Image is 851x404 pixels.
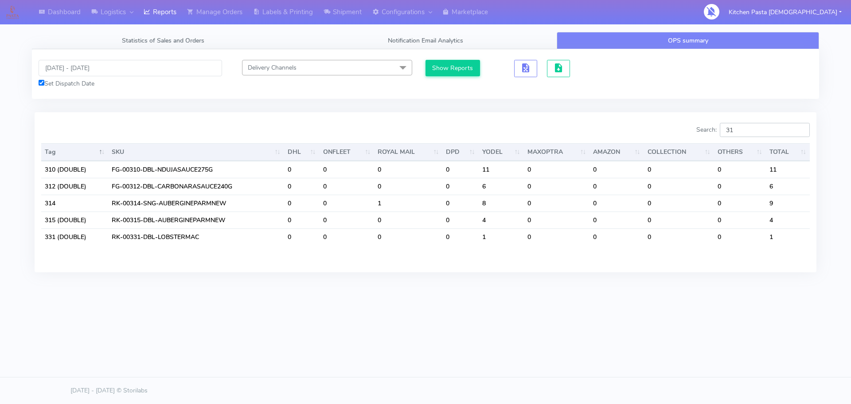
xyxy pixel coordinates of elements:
[479,228,524,245] td: 1
[524,195,590,212] td: 0
[284,161,320,178] td: 0
[696,123,810,137] label: Search:
[714,195,766,212] td: 0
[284,228,320,245] td: 0
[644,161,714,178] td: 0
[320,228,375,245] td: 0
[248,63,297,72] span: Delivery Channels
[41,228,108,245] td: 331 (DOUBLE)
[524,228,590,245] td: 0
[766,228,810,245] td: 1
[442,178,478,195] td: 0
[108,212,284,228] td: RK-00315-DBL-AUBERGINEPARMNEW
[714,228,766,245] td: 0
[374,161,442,178] td: 0
[108,143,284,161] th: SKU: activate to sort column ascending
[425,60,480,76] button: Show Reports
[284,178,320,195] td: 0
[524,161,590,178] td: 0
[108,195,284,212] td: RK-00314-SNG-AUBERGINEPARMNEW
[589,161,644,178] td: 0
[644,178,714,195] td: 0
[320,161,375,178] td: 0
[644,212,714,228] td: 0
[32,32,819,49] ul: Tabs
[374,143,442,161] th: ROYAL MAIL : activate to sort column ascending
[714,143,766,161] th: OTHERS : activate to sort column ascending
[108,178,284,195] td: FG-00312-DBL-CARBONARASAUCE240G
[320,212,375,228] td: 0
[41,178,108,195] td: 312 (DOUBLE)
[442,143,478,161] th: DPD : activate to sort column ascending
[284,143,320,161] th: DHL : activate to sort column ascending
[479,178,524,195] td: 6
[589,195,644,212] td: 0
[714,212,766,228] td: 0
[41,212,108,228] td: 315 (DOUBLE)
[714,161,766,178] td: 0
[41,161,108,178] td: 310 (DOUBLE)
[374,212,442,228] td: 0
[442,212,478,228] td: 0
[41,143,108,161] th: Tag: activate to sort column descending
[644,195,714,212] td: 0
[766,195,810,212] td: 9
[589,212,644,228] td: 0
[479,161,524,178] td: 11
[766,212,810,228] td: 4
[668,36,708,45] span: OPS summary
[524,178,590,195] td: 0
[524,143,590,161] th: MAXOPTRA : activate to sort column ascending
[374,178,442,195] td: 0
[766,178,810,195] td: 6
[284,195,320,212] td: 0
[720,123,810,137] input: Search:
[722,3,848,21] button: Kitchen Pasta [DEMOGRAPHIC_DATA]
[442,195,478,212] td: 0
[374,195,442,212] td: 1
[442,161,478,178] td: 0
[589,143,644,161] th: AMAZON : activate to sort column ascending
[122,36,204,45] span: Statistics of Sales and Orders
[479,143,524,161] th: YODEL : activate to sort column ascending
[442,228,478,245] td: 0
[589,228,644,245] td: 0
[108,228,284,245] td: RK-00331-DBL-LOBSTERMAC
[714,178,766,195] td: 0
[388,36,463,45] span: Notification Email Analytics
[766,143,810,161] th: TOTAL : activate to sort column ascending
[320,178,375,195] td: 0
[644,228,714,245] td: 0
[41,195,108,212] td: 314
[108,161,284,178] td: FG-00310-DBL-NDUJASAUCE275G
[589,178,644,195] td: 0
[284,212,320,228] td: 0
[39,60,222,76] input: Pick the Daterange
[479,195,524,212] td: 8
[766,161,810,178] td: 11
[320,143,375,161] th: ONFLEET : activate to sort column ascending
[524,212,590,228] td: 0
[644,143,714,161] th: COLLECTION : activate to sort column ascending
[320,195,375,212] td: 0
[374,228,442,245] td: 0
[479,212,524,228] td: 4
[39,79,222,88] div: Set Dispatch Date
